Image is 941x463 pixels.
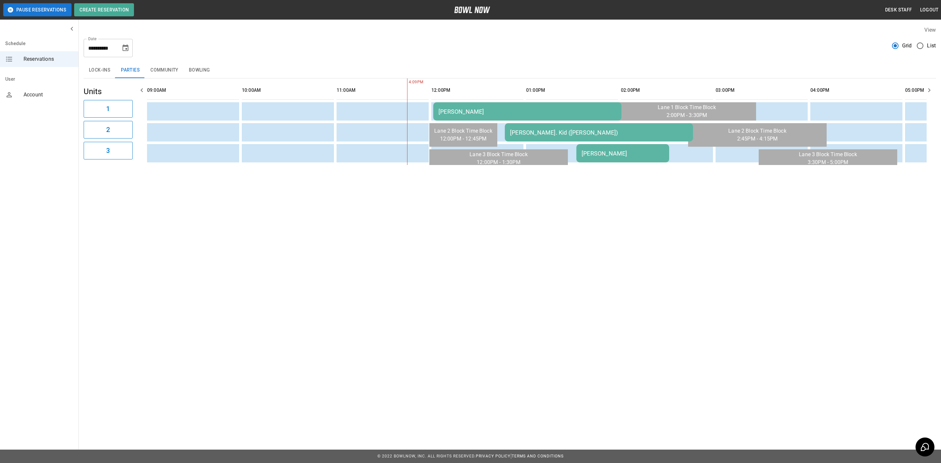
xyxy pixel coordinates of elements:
span: Reservations [24,55,73,63]
label: View [924,27,936,33]
span: Grid [902,42,912,50]
button: 2 [84,121,133,139]
button: Logout [917,4,941,16]
button: Community [145,62,184,78]
button: 3 [84,142,133,159]
span: List [927,42,936,50]
button: Desk Staff [883,4,915,16]
th: 12:00PM [431,81,523,100]
button: Pause Reservations [3,3,72,16]
span: © 2022 BowlNow, Inc. All Rights Reserved. [377,454,476,458]
button: Parties [116,62,145,78]
span: Account [24,91,73,99]
a: Privacy Policy [476,454,510,458]
button: Create Reservation [74,3,134,16]
h6: 2 [106,124,110,135]
span: 4:09PM [407,79,409,86]
button: 1 [84,100,133,118]
button: Choose date, selected date is Sep 6, 2025 [119,41,132,55]
button: Lock-ins [84,62,116,78]
h6: 3 [106,145,110,156]
div: [PERSON_NAME]. Kid ([PERSON_NAME]) [510,129,688,136]
h5: Units [84,86,133,97]
th: 09:00AM [147,81,239,100]
th: 11:00AM [337,81,429,100]
img: logo [454,7,490,13]
h6: 1 [106,104,110,114]
div: inventory tabs [84,62,936,78]
th: 10:00AM [242,81,334,100]
button: Bowling [184,62,215,78]
div: [PERSON_NAME] [582,150,664,157]
a: Terms and Conditions [512,454,564,458]
div: [PERSON_NAME] [438,108,616,115]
